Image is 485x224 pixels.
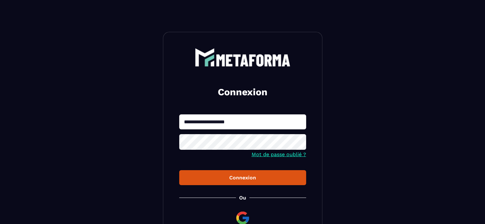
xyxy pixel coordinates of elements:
[184,175,301,181] div: Connexion
[195,48,290,67] img: logo
[179,170,306,185] button: Connexion
[239,195,246,201] p: Ou
[179,48,306,67] a: logo
[252,151,306,157] a: Mot de passe oublié ?
[187,86,298,98] h2: Connexion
